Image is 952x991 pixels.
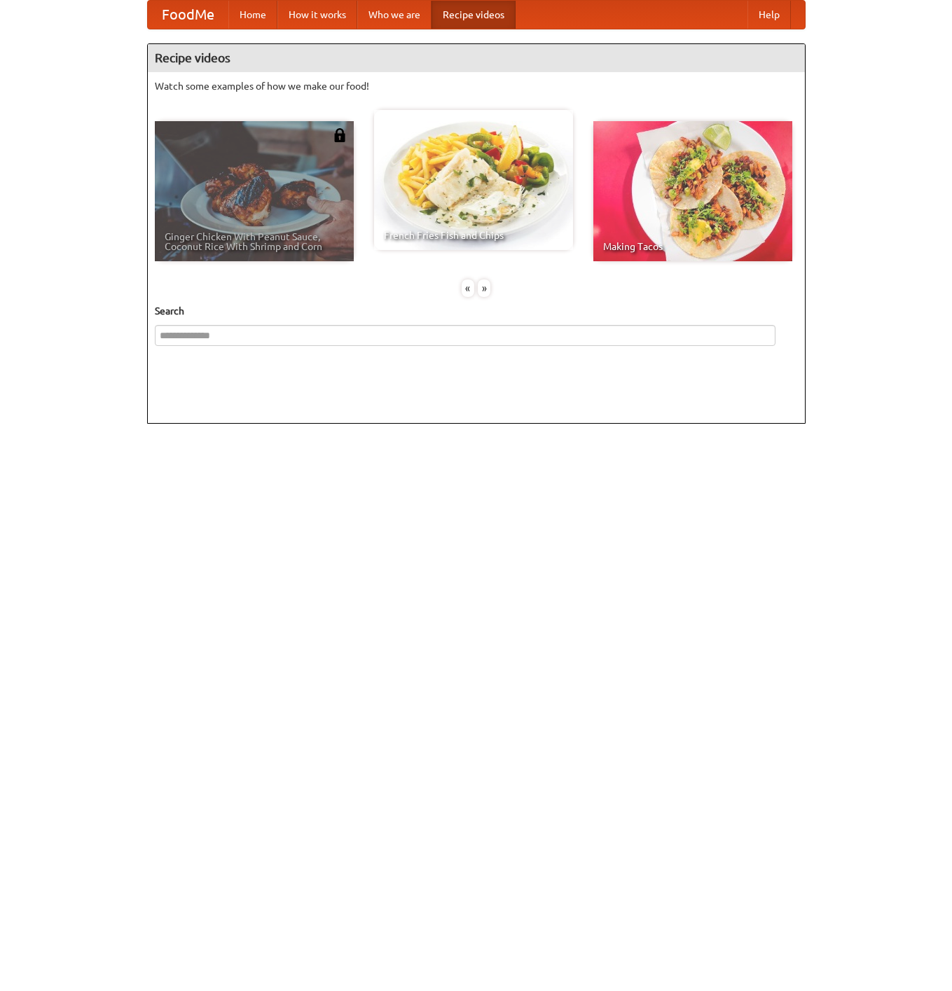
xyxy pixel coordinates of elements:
[384,230,563,240] span: French Fries Fish and Chips
[333,128,347,142] img: 483408.png
[462,279,474,297] div: «
[148,1,228,29] a: FoodMe
[155,304,798,318] h5: Search
[148,44,805,72] h4: Recipe videos
[603,242,782,251] span: Making Tacos
[374,110,573,250] a: French Fries Fish and Chips
[593,121,792,261] a: Making Tacos
[478,279,490,297] div: »
[357,1,432,29] a: Who we are
[747,1,791,29] a: Help
[155,79,798,93] p: Watch some examples of how we make our food!
[228,1,277,29] a: Home
[432,1,516,29] a: Recipe videos
[277,1,357,29] a: How it works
